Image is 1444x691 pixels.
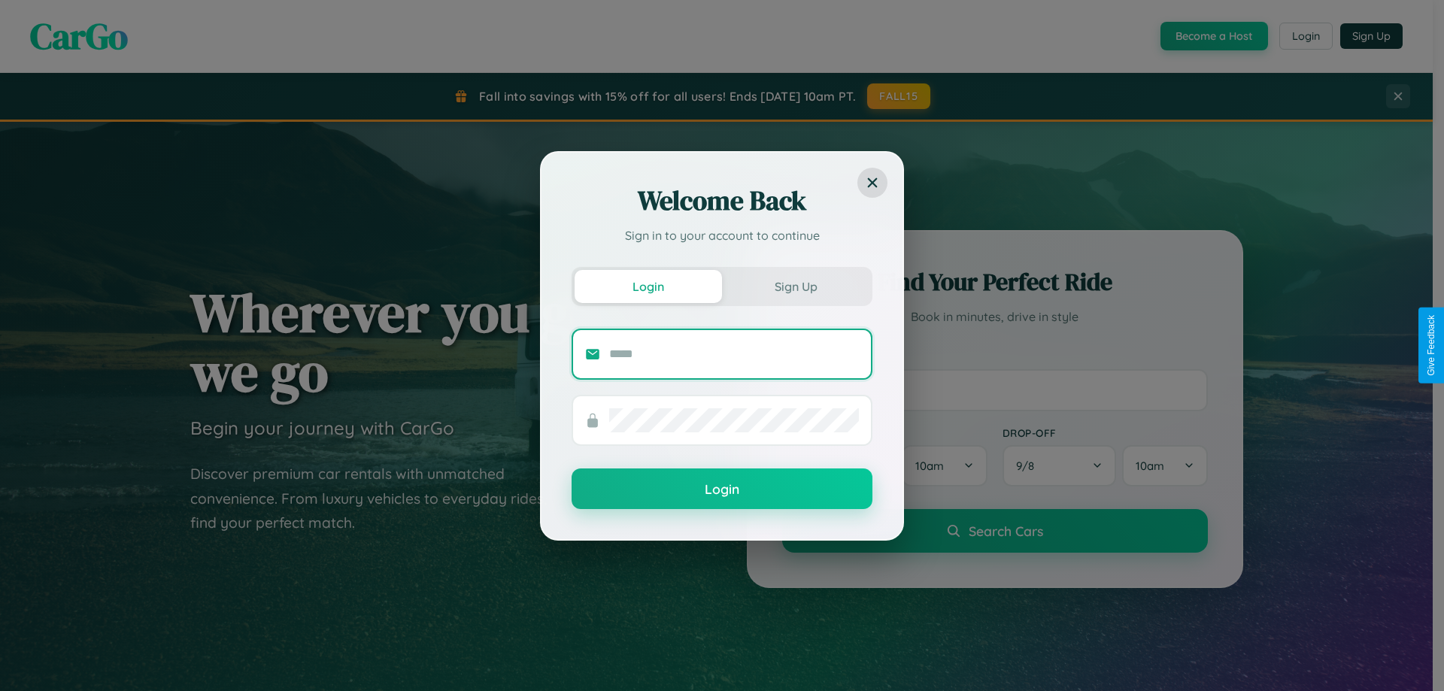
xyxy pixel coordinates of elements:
[572,183,872,219] h2: Welcome Back
[1426,315,1436,376] div: Give Feedback
[572,226,872,244] p: Sign in to your account to continue
[575,270,722,303] button: Login
[572,468,872,509] button: Login
[722,270,869,303] button: Sign Up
